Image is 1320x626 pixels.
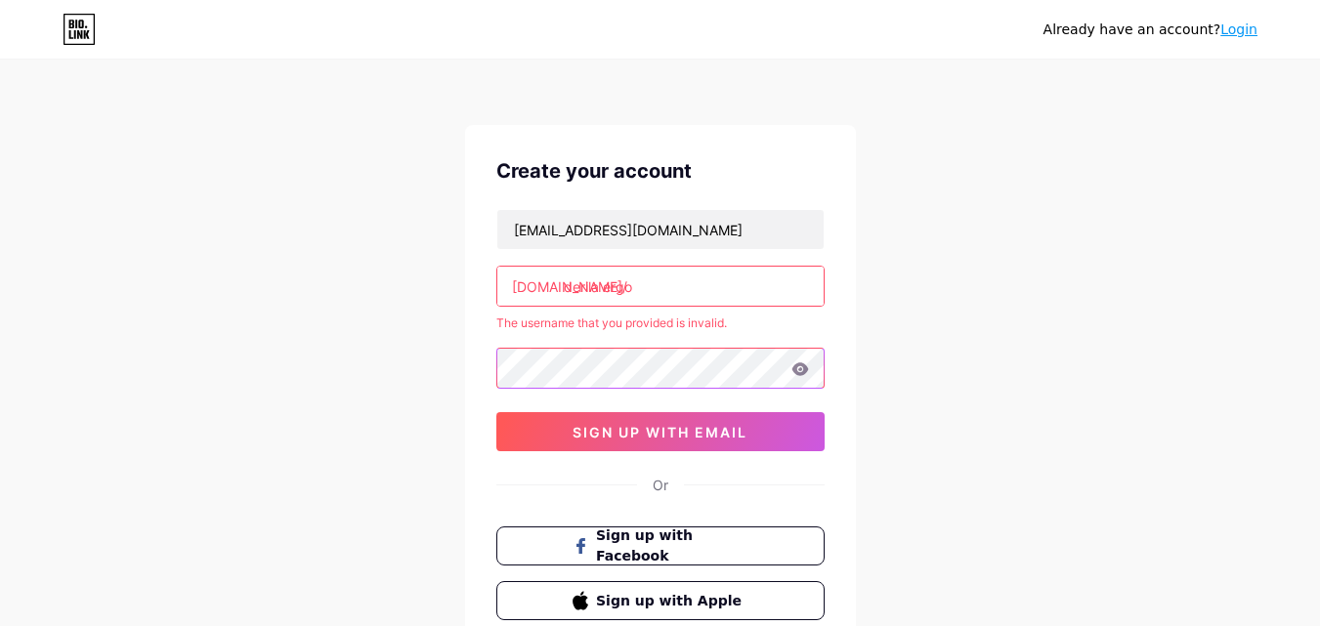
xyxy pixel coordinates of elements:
[653,475,668,495] div: Or
[497,267,824,306] input: username
[496,412,825,451] button: sign up with email
[496,156,825,186] div: Create your account
[1043,20,1257,40] div: Already have an account?
[496,526,825,565] button: Sign up with Facebook
[596,525,747,566] span: Sign up with Facebook
[496,581,825,620] button: Sign up with Apple
[497,210,824,249] input: Email
[496,314,825,332] div: The username that you provided is invalid.
[573,424,747,440] span: sign up with email
[1220,21,1257,37] a: Login
[596,591,747,611] span: Sign up with Apple
[512,276,627,297] div: [DOMAIN_NAME]/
